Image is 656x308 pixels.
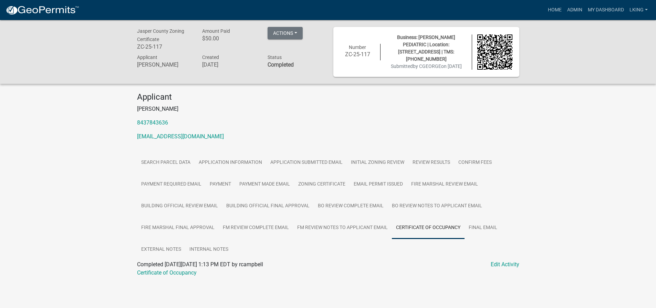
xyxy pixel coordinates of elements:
a: Application Submitted Email [266,152,347,174]
a: Final Email [465,217,501,239]
a: FM Review Notes to Applicant Email [293,217,392,239]
a: My Dashboard [585,3,627,17]
span: Completed [DATE][DATE] 1:13 PM EDT by rcampbell [137,261,263,268]
a: Certificate of Occupancy [137,269,197,276]
h4: Applicant [137,92,519,102]
a: Payment [206,173,235,196]
a: External Notes [137,239,185,261]
a: FM Review Complete Email [219,217,293,239]
a: Building Official Final Approval [222,195,314,217]
span: Created [202,54,219,60]
span: Status [268,54,282,60]
a: Email Permit Issued [350,173,407,196]
a: Edit Activity [491,260,519,269]
a: Building Official Review Email [137,195,222,217]
button: Actions [268,27,303,39]
a: Payment Required Email [137,173,206,196]
a: 8437843636 [137,119,168,126]
strong: Completed [268,61,294,68]
span: Jasper County Zoning Certificate [137,28,184,42]
span: Applicant [137,54,157,60]
a: Fire Marshal Final Approval [137,217,219,239]
a: Payment Made Email [235,173,294,196]
a: [EMAIL_ADDRESS][DOMAIN_NAME] [137,133,224,140]
a: Certificate of Occupancy [392,217,465,239]
h6: ZC-25-117 [340,51,375,58]
img: QR code [477,34,512,70]
a: Fire Marshal Review Email [407,173,482,196]
h6: [DATE] [202,61,257,68]
a: LKING [627,3,650,17]
a: Initial Zoning Review [347,152,408,174]
a: Home [545,3,564,17]
a: Zoning Certificate [294,173,350,196]
a: Internal Notes [185,239,232,261]
p: [PERSON_NAME] [137,105,519,113]
h6: $50.00 [202,35,257,42]
span: Business: [PERSON_NAME] PEDIATRIC | Location: [STREET_ADDRESS] | TMS: [PHONE_NUMBER] [397,34,455,62]
span: Amount Paid [202,28,230,34]
h6: ZC-25-117 [137,43,192,50]
a: BO Review Complete Email [314,195,388,217]
a: Review Results [408,152,454,174]
h6: [PERSON_NAME] [137,61,192,68]
span: Submitted on [DATE] [391,63,462,69]
a: Confirm Fees [454,152,496,174]
a: Admin [564,3,585,17]
a: Search Parcel Data [137,152,195,174]
a: BO Review Notes to Applicant Email [388,195,486,217]
a: Application Information [195,152,266,174]
span: by CGEORGE [413,63,441,69]
span: Number [349,44,366,50]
